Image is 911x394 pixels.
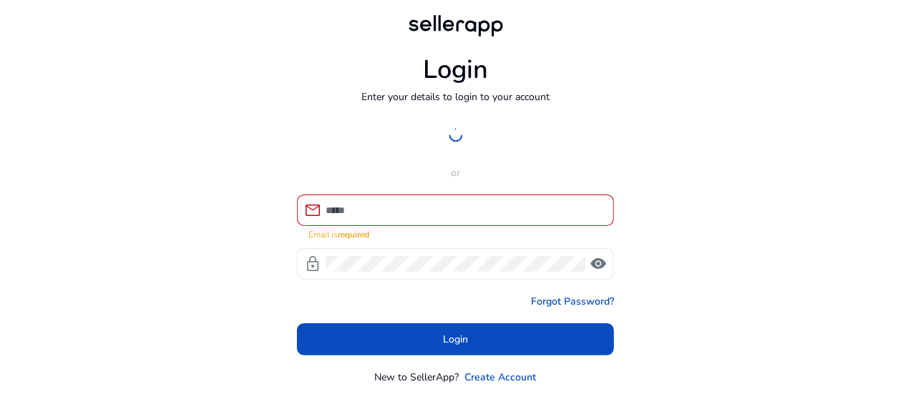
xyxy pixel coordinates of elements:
span: lock [304,255,321,272]
p: Enter your details to login to your account [361,89,550,104]
p: or [297,165,614,180]
span: mail [304,202,321,219]
span: visibility [590,255,607,272]
a: Create Account [465,370,537,385]
button: Login [297,323,614,355]
a: Forgot Password? [531,294,614,309]
mat-error: Email is [308,226,603,241]
h1: Login [423,54,488,85]
p: New to SellerApp? [375,370,459,385]
strong: required [338,229,369,240]
span: Login [443,332,468,347]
